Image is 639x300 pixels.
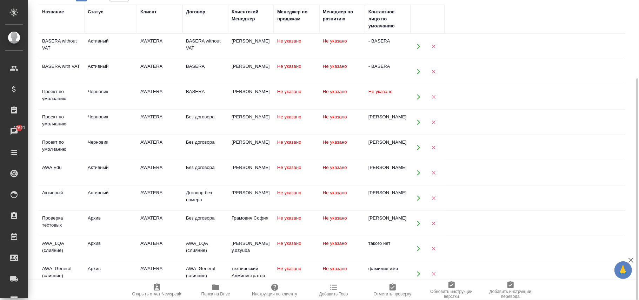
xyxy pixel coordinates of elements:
div: Менеджер по продажам [277,8,316,22]
div: Активный [88,38,133,45]
div: BASERA [186,63,225,70]
button: Обновить инструкции верстки [422,280,481,300]
div: Архив [88,265,133,272]
div: [PERSON_NAME] [368,139,407,146]
span: Не указано [277,165,301,170]
span: Добавить инструкции перевода [485,289,536,299]
div: Черновик [88,88,133,95]
div: Активный [88,164,133,171]
span: Не указано [277,241,301,246]
div: [PERSON_NAME] [368,189,407,196]
button: Открыть [411,39,426,53]
div: Активный [88,189,133,196]
span: Не указано [323,165,347,170]
div: Клиент [140,8,157,15]
div: BASERA without VAT [186,38,225,52]
span: Отметить проверку [374,292,411,296]
button: Открыть [411,216,426,230]
div: AWATERA [140,88,179,95]
div: AWATERA [140,139,179,146]
div: Проверка тестовых [42,215,81,229]
div: - BASERA [368,38,407,45]
div: AWATERA [140,265,179,272]
div: Проект по умолчанию [42,113,81,128]
div: Без договора [186,113,225,120]
span: Не указано [277,215,301,221]
button: Удалить [426,115,441,129]
div: AWATERA [140,38,179,45]
div: [PERSON_NAME] [232,189,270,196]
div: AWATERA [140,164,179,171]
span: Не указано [277,139,301,145]
div: Проект по умолчанию [42,88,81,102]
div: Проект по умолчанию [42,139,81,153]
span: Не указано [277,190,301,195]
span: Не указано [277,38,301,44]
button: Открыть [411,90,426,104]
div: Название [42,8,64,15]
button: Добавить инструкции перевода [481,280,540,300]
div: AWATERA [140,215,179,222]
span: Инструкции по клиенту [252,292,297,296]
span: Открыть отчет Newspeak [132,292,181,296]
div: Черновик [88,139,133,146]
span: Не указано [323,215,347,221]
div: Архив [88,240,133,247]
div: [PERSON_NAME] [232,164,270,171]
button: Удалить [426,165,441,180]
button: Удалить [426,64,441,79]
span: Не указано [323,241,347,246]
span: Добавить Todo [319,292,348,296]
div: AWA_LQA (слияние) [42,240,81,254]
span: Папка на Drive [201,292,230,296]
div: [PERSON_NAME] [232,38,270,45]
div: фамилия имя [368,265,407,272]
button: Открыть [411,241,426,256]
button: Открыть [411,267,426,281]
div: AWATERA [140,113,179,120]
button: Удалить [426,241,441,256]
a: 47621 [2,123,26,140]
div: такого нет [368,240,407,247]
button: Открыть [411,115,426,129]
button: Открыть [411,140,426,155]
div: BASERA without VAT [42,38,81,52]
div: технический Администратор [232,265,270,279]
button: Удалить [426,216,441,230]
div: - BASERA [368,63,407,70]
div: Грамович София [232,215,270,222]
span: Не указано [323,139,347,145]
span: Не указано [323,89,347,94]
div: [PERSON_NAME] [232,88,270,95]
span: Не указано [277,266,301,271]
div: BASERA [186,88,225,95]
button: Удалить [426,191,441,205]
div: [PERSON_NAME] [232,63,270,70]
span: Не указано [323,64,347,69]
div: Активный [88,63,133,70]
button: Открыть отчет Newspeak [127,280,186,300]
div: Статус [88,8,104,15]
div: [PERSON_NAME] [232,139,270,146]
div: Договор без номера [186,189,225,203]
span: Не указано [277,64,301,69]
div: AWA Edu [42,164,81,171]
button: Открыть [411,64,426,79]
span: 🙏 [617,263,629,278]
span: Не указано [368,89,393,94]
div: Менеджер по развитию [323,8,361,22]
button: Отметить проверку [363,280,422,300]
span: Не указано [323,114,347,119]
div: AWA_General (слияние) [186,265,225,279]
div: Без договора [186,215,225,222]
span: Не указано [323,38,347,44]
div: [PERSON_NAME] [368,164,407,171]
div: BASERA with VAT [42,63,81,70]
div: [PERSON_NAME] y.dzyuba [232,240,270,254]
span: Не указано [277,114,301,119]
span: Не указано [277,89,301,94]
div: Без договора [186,139,225,146]
span: Обновить инструкции верстки [426,289,477,299]
button: Инструкции по клиенту [245,280,304,300]
button: Удалить [426,90,441,104]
